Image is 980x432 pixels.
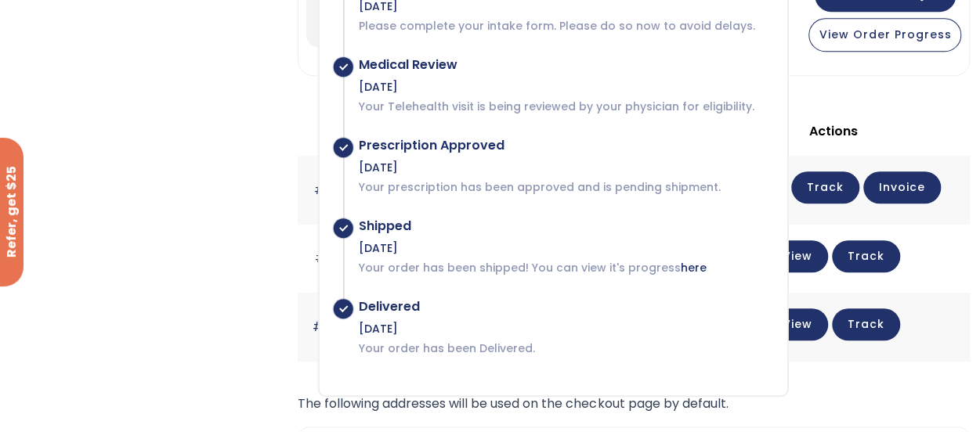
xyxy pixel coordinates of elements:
[863,171,941,203] a: Invoice
[359,179,772,195] p: Your prescription has been approved and is pending shipment.
[359,79,772,95] div: [DATE]
[767,308,828,340] a: View
[359,240,772,256] div: [DATE]
[819,27,951,42] span: View Order Progress
[359,160,772,175] div: [DATE]
[315,249,367,267] a: #736519
[808,18,961,52] button: View Order Progress
[298,393,970,415] p: The following addresses will be used on the checkout page by default.
[832,240,900,272] a: Track
[314,181,369,199] a: #881442
[359,99,772,114] p: Your Telehealth visit is being reviewed by your physician for eligibility.
[809,122,858,140] span: Actions
[791,171,859,203] a: Track
[681,260,707,275] a: here
[359,321,772,337] div: [DATE]
[359,299,772,315] div: Delivered
[359,57,772,73] div: Medical Review
[832,308,900,340] a: Track
[359,260,772,275] p: Your order has been shipped! You can view it's progress
[359,138,772,153] div: Prescription Approved
[359,18,772,34] p: Please complete your intake form. Please do so now to avoid delays.
[359,218,772,234] div: Shipped
[313,318,370,336] a: #679776
[767,240,828,272] a: View
[359,340,772,356] p: Your order has been Delivered.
